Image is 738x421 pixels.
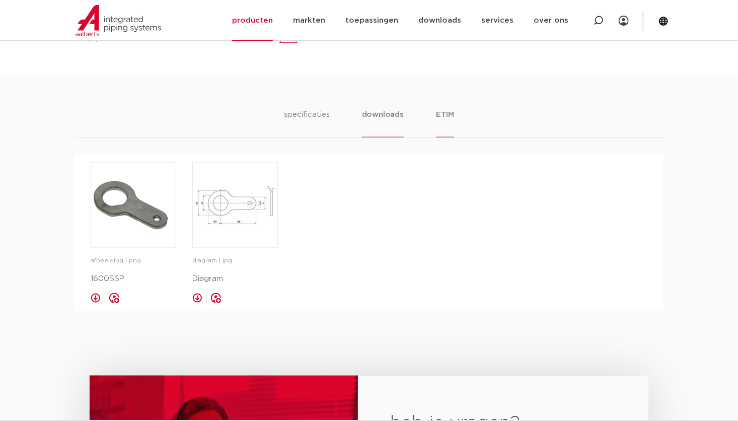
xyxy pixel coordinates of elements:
[192,162,278,248] a: image for Diagram
[192,273,278,285] p: Diagram
[362,109,404,137] li: downloads
[436,109,454,137] li: ETIM
[91,163,176,247] img: image for 1600SSP
[193,163,277,247] img: image for Diagram
[91,273,176,285] p: 1600SSP
[284,109,330,137] li: specificaties
[91,256,176,266] p: afbeelding | png
[192,256,278,266] p: diagram | jpg
[91,162,176,248] a: image for 1600SSP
